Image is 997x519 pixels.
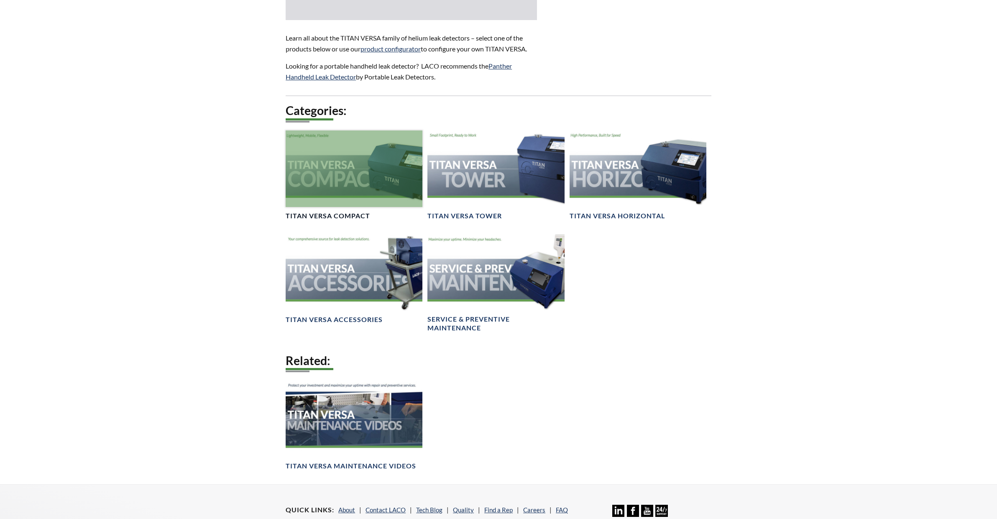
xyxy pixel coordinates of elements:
[286,506,334,514] h4: Quick Links
[286,353,711,368] h2: Related:
[286,103,711,118] h2: Categories:
[360,45,421,53] a: product configurator
[286,130,422,221] a: TITAN VERSA Compact headerTITAN VERSA Compact
[366,506,406,514] a: Contact LACO
[286,212,370,220] h4: TITAN VERSA Compact
[286,61,537,82] p: Looking for a portable handheld leak detector? LACO recommends the by Portable Leak Detectors.
[427,212,502,220] h4: TITAN VERSA Tower
[416,506,442,514] a: Tech Blog
[523,506,545,514] a: Careers
[427,130,564,221] a: TITAN VERSA Tower headerTITAN VERSA Tower
[338,506,355,514] a: About
[655,511,667,518] a: 24/7 Support
[655,505,667,517] img: 24/7 Support Icon
[286,462,416,470] h4: TITAN VERSA Maintenance Videos
[286,62,512,81] a: Panther Handheld Leak Detector
[570,130,706,221] a: TITAN VERSA Horizontal headerTITAN VERSA Horizontal
[570,212,665,220] h4: TITAN VERSA Horizontal
[286,380,422,470] a: TITAN VERSA Maintenance Videos BannerTITAN VERSA Maintenance Videos
[556,506,568,514] a: FAQ
[286,315,383,324] h4: TITAN VERSA Accessories
[484,506,513,514] a: Find a Rep
[427,234,564,333] a: Service & Preventative Maintenance headerService & Preventive Maintenance
[427,315,564,332] h4: Service & Preventive Maintenance
[453,506,474,514] a: Quality
[286,234,422,325] a: TITAN VERSA Accessories headerTITAN VERSA Accessories
[286,33,537,54] p: Learn all about the TITAN VERSA family of helium leak detectors – select one of the products belo...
